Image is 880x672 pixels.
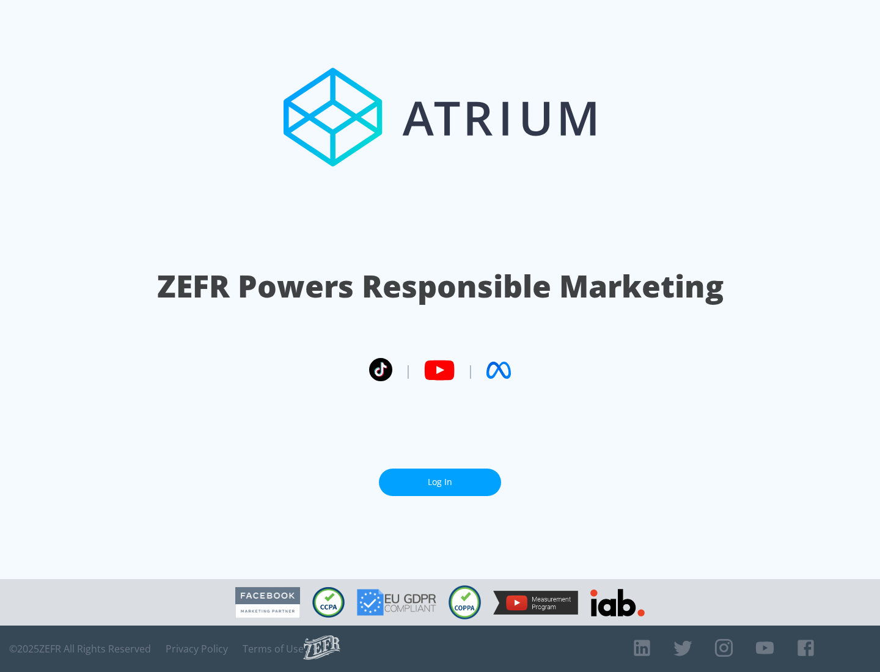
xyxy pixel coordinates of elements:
a: Terms of Use [243,643,304,655]
img: GDPR Compliant [357,589,436,616]
img: YouTube Measurement Program [493,591,578,615]
span: | [405,361,412,379]
span: © 2025 ZEFR All Rights Reserved [9,643,151,655]
a: Privacy Policy [166,643,228,655]
img: Facebook Marketing Partner [235,587,300,618]
h1: ZEFR Powers Responsible Marketing [157,265,724,307]
img: COPPA Compliant [449,585,481,619]
img: CCPA Compliant [312,587,345,618]
span: | [467,361,474,379]
a: Log In [379,469,501,496]
img: IAB [590,589,645,616]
